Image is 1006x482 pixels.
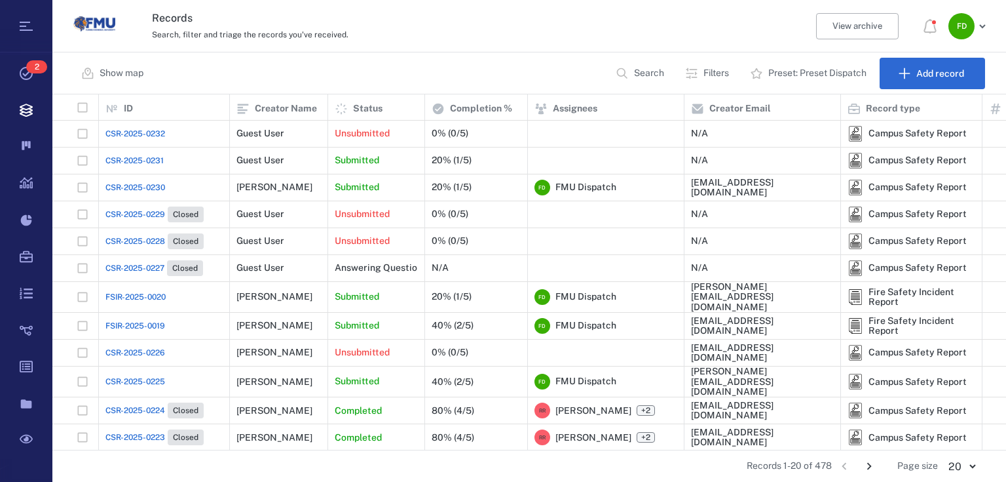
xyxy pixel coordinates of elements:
p: Creator Name [255,102,317,115]
div: [PERSON_NAME] [236,348,312,357]
img: icon Campus Safety Report [848,403,863,418]
nav: pagination navigation [832,456,882,477]
div: [PERSON_NAME] [236,292,312,302]
div: 0% (0/5) [432,348,468,357]
div: F D [948,13,975,39]
div: [PERSON_NAME][EMAIL_ADDRESS][DOMAIN_NAME] [691,367,834,397]
button: Filters [677,58,739,89]
div: Campus Safety Report [868,406,967,416]
button: Show map [73,58,154,89]
div: Campus Safety Report [868,236,967,246]
div: Fire Safety Incident Report [868,316,975,336]
div: 80% (4/5) [432,406,474,416]
button: Go to next page [859,456,880,477]
div: N/A [691,209,708,219]
span: CSR-2025-0223 [105,432,165,443]
div: 40% (2/5) [432,321,474,331]
p: Assignees [553,102,597,115]
p: Unsubmitted [335,235,390,248]
div: 40% (2/5) [432,377,474,387]
div: Campus Safety Report [868,129,967,138]
a: FSIR-2025-0019 [105,320,165,332]
a: CSR-2025-0225 [105,376,165,388]
img: icon Campus Safety Report [848,126,863,142]
span: CSR-2025-0227 [105,262,164,274]
div: [EMAIL_ADDRESS][DOMAIN_NAME] [691,428,834,448]
div: Campus Safety Report [848,345,863,361]
p: Completed [335,405,382,418]
p: Answering Questions [335,262,427,275]
img: icon Campus Safety Report [848,430,863,445]
a: CSR-2025-0230 [105,182,165,193]
div: Campus Safety Report [868,377,967,387]
p: Submitted [335,291,379,304]
p: Preset: Preset Dispatch [768,67,866,80]
span: Records 1-20 of 478 [747,460,832,473]
div: 0% (0/5) [432,236,468,246]
div: Campus Safety Report [848,126,863,142]
div: Campus Safety Report [868,182,967,192]
p: Completion % [450,102,512,115]
div: N/A [691,236,708,246]
div: N/A [432,263,449,273]
p: ID [124,102,133,115]
div: N/A [691,129,708,138]
a: CSR-2025-0227Closed [105,260,203,276]
div: [EMAIL_ADDRESS][DOMAIN_NAME] [691,316,834,336]
div: 20% (1/5) [432,155,472,165]
img: icon Fire Safety Incident Report [848,318,863,334]
span: FMU Dispatch [555,319,616,332]
span: +2 [637,432,655,443]
div: [PERSON_NAME] [236,321,312,331]
div: Campus Safety Report [868,155,967,165]
p: Show map [100,67,143,80]
button: Preset: Preset Dispatch [742,58,877,89]
div: Guest User [236,209,284,219]
span: Closed [170,209,201,220]
h3: Records [152,10,664,26]
span: +2 [639,432,653,443]
div: Campus Safety Report [848,430,863,445]
div: Fire Safety Incident Report [848,289,863,305]
div: Campus Safety Report [848,153,863,169]
div: 20% (1/5) [432,182,472,192]
p: Submitted [335,319,379,332]
button: Add record [880,58,985,89]
a: CSR-2025-0226 [105,347,165,359]
div: R R [534,403,550,418]
a: Go home [73,3,115,50]
div: Campus Safety Report [848,207,863,222]
p: Unsubmitted [335,208,390,221]
div: Fire Safety Incident Report [868,287,975,308]
p: Submitted [335,375,379,388]
span: CSR-2025-0229 [105,209,165,220]
div: [PERSON_NAME] [236,377,312,387]
div: Guest User [236,236,284,246]
div: N/A [691,155,708,165]
button: Search [608,58,675,89]
span: [PERSON_NAME] [555,432,631,445]
span: FMU Dispatch [555,375,616,388]
a: CSR-2025-0229Closed [105,207,204,222]
span: Search, filter and triage the records you've received. [152,30,348,39]
span: FMU Dispatch [555,181,616,194]
span: CSR-2025-0228 [105,235,165,247]
p: Filters [703,67,729,80]
div: Campus Safety Report [848,403,863,418]
a: CSR-2025-0223Closed [105,430,204,445]
div: Campus Safety Report [868,263,967,273]
a: CSR-2025-0231 [105,155,164,167]
div: F D [534,318,550,334]
p: Unsubmitted [335,346,390,359]
div: [PERSON_NAME] [236,406,312,416]
img: icon Campus Safety Report [848,207,863,222]
div: F D [534,289,550,305]
span: Closed [170,263,200,274]
a: FSIR-2025-0020 [105,291,166,303]
div: R R [534,430,550,445]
